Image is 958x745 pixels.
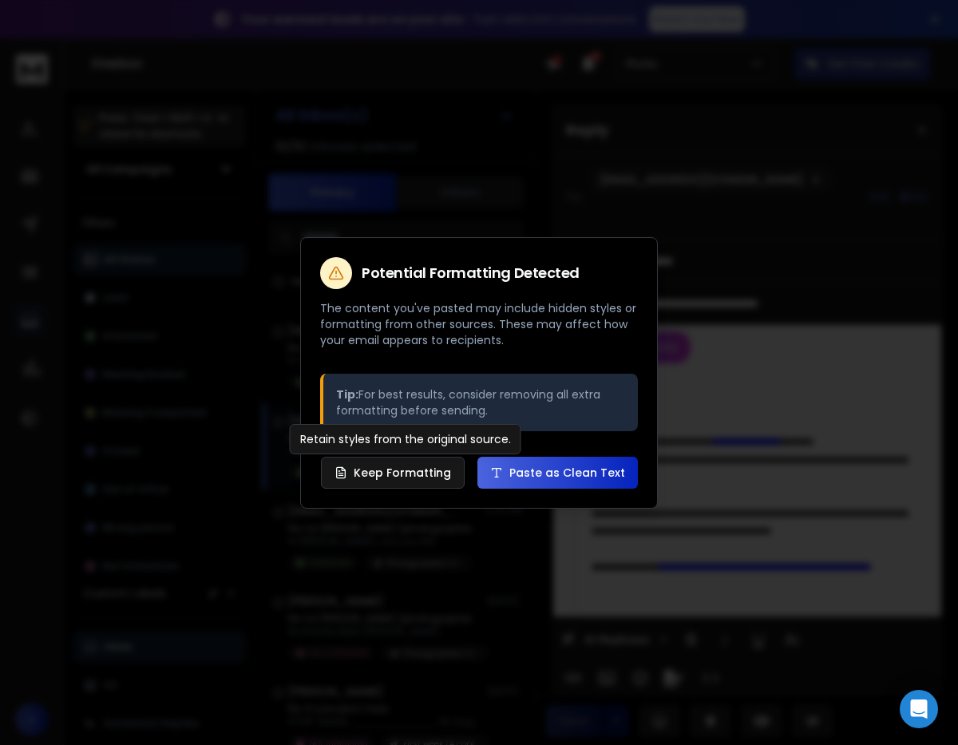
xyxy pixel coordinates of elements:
h2: Potential Formatting Detected [362,266,580,280]
div: Open Intercom Messenger [900,690,938,728]
button: Keep Formatting [321,457,465,489]
button: Paste as Clean Text [477,457,638,489]
p: The content you've pasted may include hidden styles or formatting from other sources. These may a... [320,300,638,348]
div: Retain styles from the original source. [290,424,521,454]
p: For best results, consider removing all extra formatting before sending. [336,386,625,418]
strong: Tip: [336,386,358,402]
